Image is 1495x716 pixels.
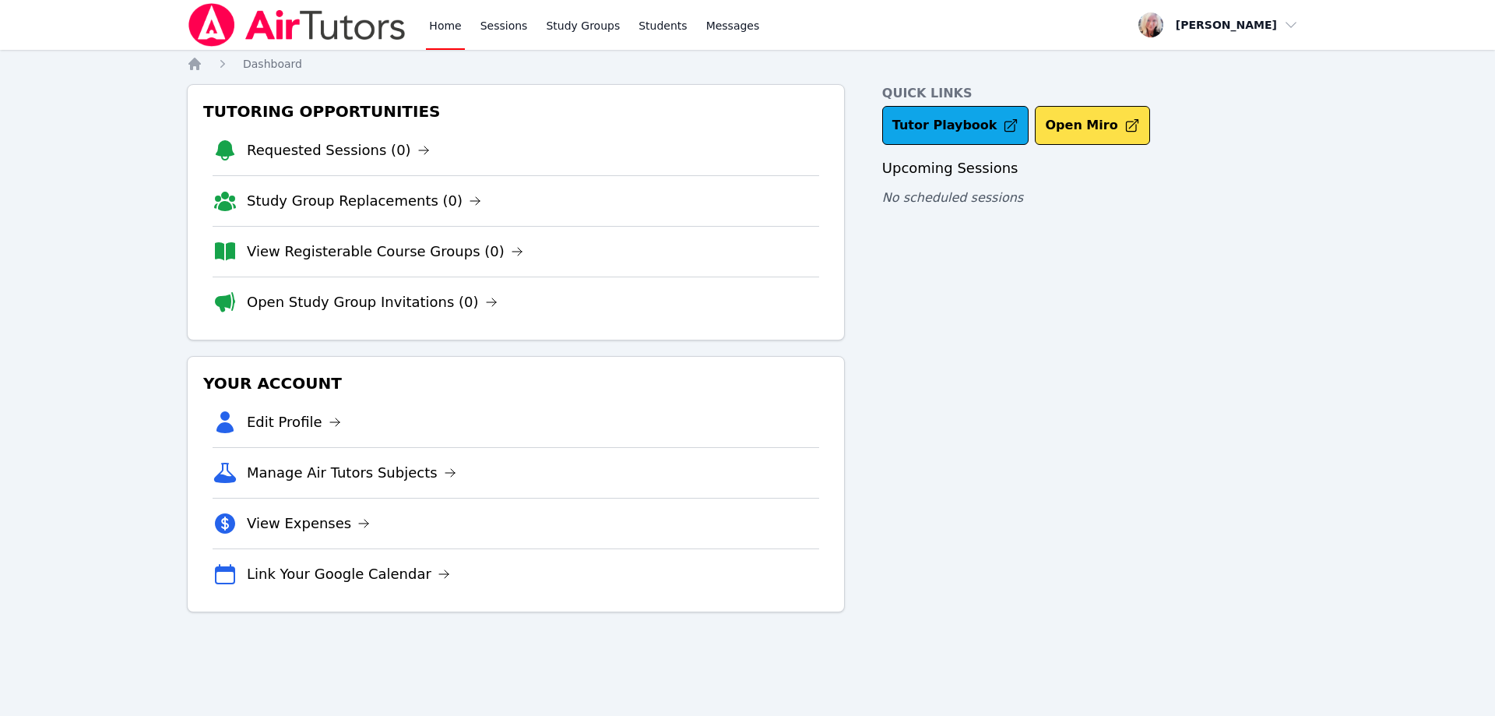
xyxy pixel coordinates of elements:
[243,58,302,70] span: Dashboard
[247,190,481,212] a: Study Group Replacements (0)
[882,157,1308,179] h3: Upcoming Sessions
[706,18,760,34] span: Messages
[247,291,498,313] a: Open Study Group Invitations (0)
[247,563,450,585] a: Link Your Google Calendar
[247,139,430,161] a: Requested Sessions (0)
[187,56,1308,72] nav: Breadcrumb
[200,97,832,125] h3: Tutoring Opportunities
[247,241,523,263] a: View Registerable Course Groups (0)
[243,56,302,72] a: Dashboard
[247,411,341,433] a: Edit Profile
[247,462,456,484] a: Manage Air Tutors Subjects
[882,190,1023,205] span: No scheduled sessions
[200,369,832,397] h3: Your Account
[247,513,370,534] a: View Expenses
[882,106,1029,145] a: Tutor Playbook
[187,3,407,47] img: Air Tutors
[1035,106,1149,145] button: Open Miro
[882,84,1308,103] h4: Quick Links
